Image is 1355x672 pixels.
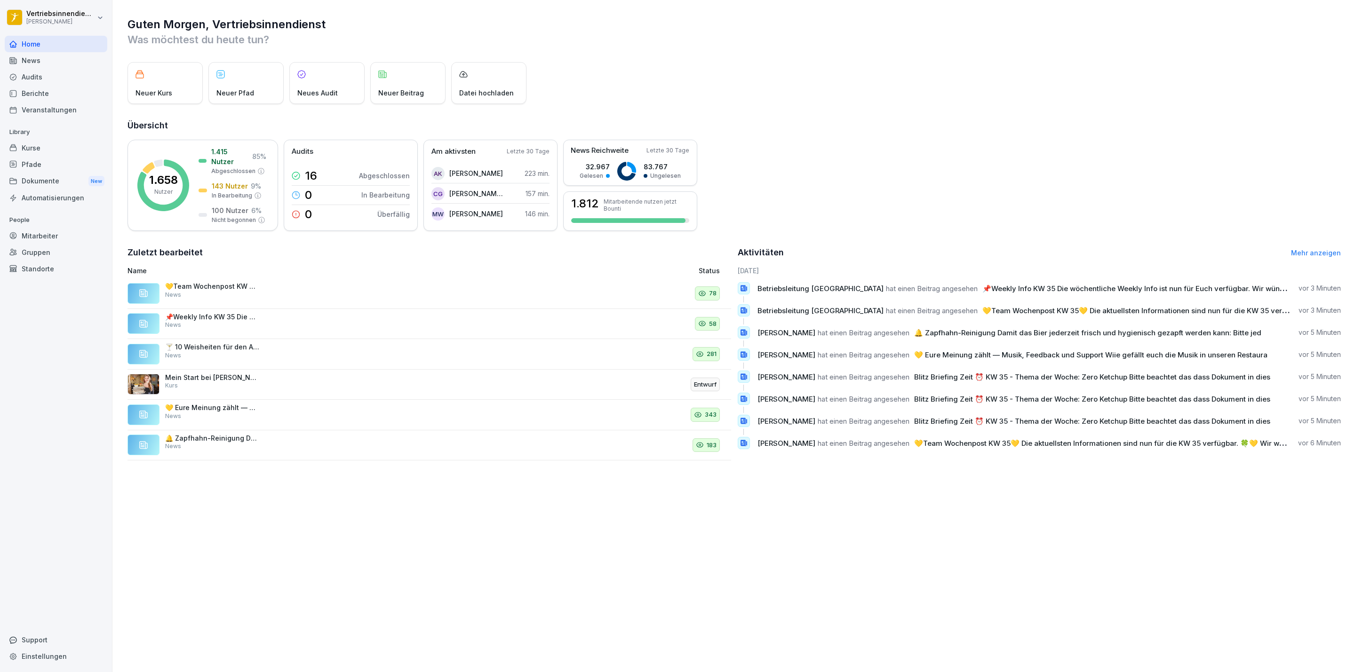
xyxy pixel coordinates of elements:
[1299,416,1341,426] p: vor 5 Minuten
[818,395,909,403] span: hat einen Beitrag angesehen
[5,213,107,228] p: People
[5,156,107,173] a: Pfade
[1299,284,1341,293] p: vor 3 Minuten
[128,246,731,259] h2: Zuletzt bearbeitet
[707,441,717,450] p: 183
[709,319,717,329] p: 58
[694,380,717,389] p: Entwurf
[914,417,1270,426] span: Blitz Briefing Zeit ⏰ KW 35 - Thema der Woche: Zero Ketchup Bitte beachtet das dass Dokument in dies
[818,439,909,448] span: hat einen Beitrag angesehen
[251,181,261,191] p: 9 %
[646,146,689,155] p: Letzte 30 Tage
[707,349,717,359] p: 281
[128,266,515,276] p: Name
[757,328,815,337] span: [PERSON_NAME]
[449,189,503,198] p: [PERSON_NAME] [PERSON_NAME]
[738,246,784,259] h2: Aktivitäten
[1298,438,1341,448] p: vor 6 Minuten
[571,198,599,209] h3: 1.812
[154,188,173,196] p: Nutzer
[128,430,731,461] a: 🔔 Zapfhahn-Reinigung Damit das Bier jederzeit frisch und hygienisch gezapft werden kann: Bitte je...
[886,306,978,315] span: hat einen Beitrag angesehen
[361,190,410,200] p: In Bearbeitung
[165,313,259,321] p: 📌Weekly Info KW 35 Die wöchentliche Weekly Info ist nun für Euch verfügbar. Wir wünschen Euch ein...
[165,351,181,360] p: News
[886,284,978,293] span: hat einen Beitrag angesehen
[982,284,1336,293] span: 📌Weekly Info KW 35 Die wöchentliche Weekly Info ist nun für Euch verfügbar. Wir wünschen Euch eine
[757,439,815,448] span: [PERSON_NAME]
[1299,394,1341,403] p: vor 5 Minuten
[709,289,717,298] p: 78
[1299,306,1341,315] p: vor 3 Minuten
[216,88,254,98] p: Neuer Pfad
[212,206,248,215] p: 100 Nutzer
[757,395,815,403] span: [PERSON_NAME]
[149,174,178,186] p: 1.658
[604,198,689,212] p: Mitarbeitende nutzen jetzt Bounti
[5,173,107,190] a: DokumenteNew
[5,52,107,69] a: News
[212,181,248,191] p: 143 Nutzer
[580,162,610,172] p: 32.967
[644,162,681,172] p: 83.767
[165,434,259,443] p: 🔔 Zapfhahn-Reinigung Damit das Bier jederzeit frisch und hygienisch gezapft werden kann: Bitte je...
[212,216,256,224] p: Nicht begonnen
[305,209,312,220] p: 0
[128,339,731,370] a: 🍸 10 Weisheiten für den Aperitif-Verkauf 4. „Aperitif als Ritual – mache ihn zum festen Bestandte...
[5,102,107,118] div: Veranstaltungen
[297,88,338,98] p: Neues Audit
[914,372,1270,381] span: Blitz Briefing Zeit ⏰ KW 35 - Thema der Woche: Zero Ketchup Bitte beachtet das dass Dokument in dies
[165,321,181,329] p: News
[705,410,717,419] p: 343
[431,146,476,157] p: Am aktivsten
[128,400,731,430] a: 💛 Eure Meinung zählt — Musik, Feedback und Support Wiie gefällt euch die Musik in unseren Restaur...
[914,328,1261,337] span: 🔔 Zapfhahn-Reinigung Damit das Bier jederzeit frisch und hygienisch gezapft werden kann: Bitte jed
[5,173,107,190] div: Dokumente
[757,417,815,426] span: [PERSON_NAME]
[26,10,95,18] p: Vertriebsinnendienst
[5,190,107,206] div: Automatisierungen
[1299,372,1341,381] p: vor 5 Minuten
[914,439,1291,448] span: 💛Team Wochenpost KW 35💛 Die aktuellsten Informationen sind nun für die KW 35 verfügbar. 🍀💛 Wir wüns
[165,412,181,420] p: News
[5,69,107,85] div: Audits
[1291,249,1341,257] a: Mehr anzeigen
[5,244,107,261] a: Gruppen
[128,17,1341,32] h1: Guten Morgen, Vertriebsinnendienst
[1299,350,1341,359] p: vor 5 Minuten
[128,309,731,340] a: 📌Weekly Info KW 35 Die wöchentliche Weekly Info ist nun für Euch verfügbar. Wir wünschen Euch ein...
[128,32,1341,47] p: Was möchtest du heute tun?
[26,18,95,25] p: [PERSON_NAME]
[5,140,107,156] a: Kurse
[757,284,884,293] span: Betriebsleitung [GEOGRAPHIC_DATA]
[5,228,107,244] a: Mitarbeiter
[5,125,107,140] p: Library
[738,266,1341,276] h6: [DATE]
[459,88,514,98] p: Datei hochladen
[251,206,262,215] p: 6 %
[5,85,107,102] div: Berichte
[305,190,312,201] p: 0
[165,442,181,451] p: News
[5,36,107,52] a: Home
[914,395,1270,403] span: Blitz Briefing Zeit ⏰ KW 35 - Thema der Woche: Zero Ketchup Bitte beachtet das dass Dokument in dies
[165,291,181,299] p: News
[699,266,720,276] p: Status
[211,167,255,175] p: Abgeschlossen
[431,187,445,200] div: CG
[431,167,445,180] div: AK
[1299,328,1341,337] p: vor 5 Minuten
[128,370,731,400] a: Mein Start bei [PERSON_NAME] - PersonalfragebogenKursEntwurf
[165,282,259,291] p: 💛Team Wochenpost KW 35💛 Die aktuellsten Informationen sind nun für die KW 35 verfügbar. 🍀💛 Wir wü...
[757,372,815,381] span: [PERSON_NAME]
[5,261,107,277] a: Standorte
[377,209,410,219] p: Überfällig
[359,171,410,181] p: Abgeschlossen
